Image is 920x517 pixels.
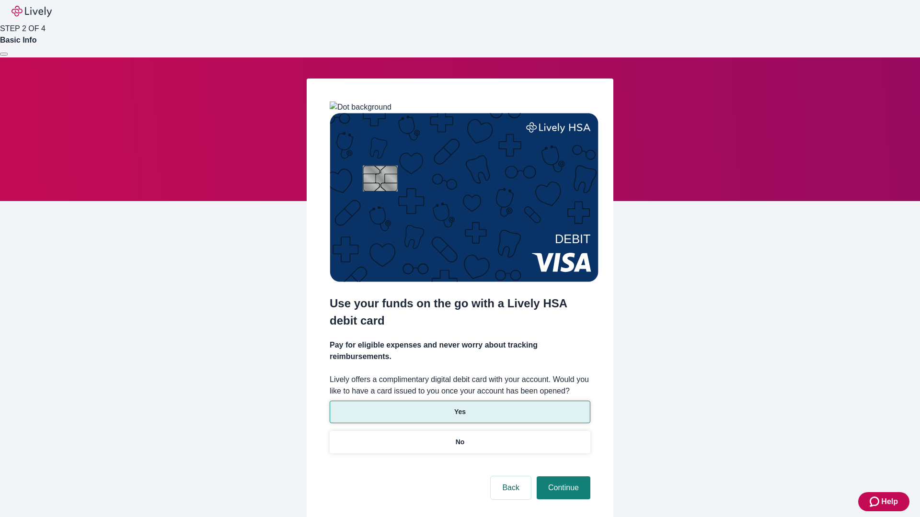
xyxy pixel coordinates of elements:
[330,374,590,397] label: Lively offers a complimentary digital debit card with your account. Would you like to have a card...
[330,339,590,362] h4: Pay for eligible expenses and never worry about tracking reimbursements.
[491,476,531,499] button: Back
[330,401,590,423] button: Yes
[870,496,881,507] svg: Zendesk support icon
[330,101,391,113] img: Dot background
[456,437,465,447] p: No
[454,407,466,417] p: Yes
[330,295,590,329] h2: Use your funds on the go with a Lively HSA debit card
[537,476,590,499] button: Continue
[11,6,52,17] img: Lively
[881,496,898,507] span: Help
[330,431,590,453] button: No
[858,492,909,511] button: Zendesk support iconHelp
[330,113,598,282] img: Debit card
